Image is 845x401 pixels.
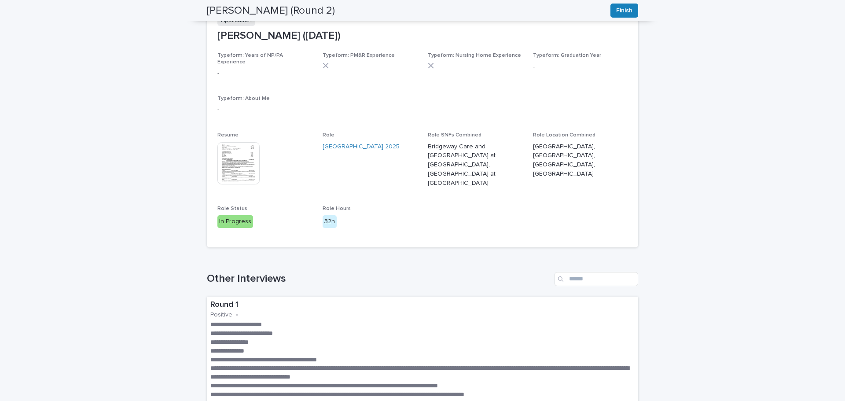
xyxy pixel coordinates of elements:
h1: Other Interviews [207,272,551,285]
p: [GEOGRAPHIC_DATA], [GEOGRAPHIC_DATA], [GEOGRAPHIC_DATA], [GEOGRAPHIC_DATA] [533,142,628,179]
p: [PERSON_NAME] ([DATE]) [217,29,628,42]
p: - [533,63,628,72]
p: • [236,311,238,319]
span: Role SNFs Combined [428,132,481,138]
span: Role [323,132,334,138]
span: Typeform: Years of NP/PA Experience [217,53,283,64]
span: Typeform: Graduation Year [533,53,601,58]
div: In Progress [217,215,253,228]
p: Bridgeway Care and [GEOGRAPHIC_DATA] at [GEOGRAPHIC_DATA], [GEOGRAPHIC_DATA] at [GEOGRAPHIC_DATA] [428,142,522,188]
a: [GEOGRAPHIC_DATA] 2025 [323,142,400,151]
p: Round 1 [210,300,635,310]
span: Finish [616,6,632,15]
span: Role Status [217,206,247,211]
input: Search [555,272,638,286]
div: 32h [323,215,337,228]
h2: [PERSON_NAME] (Round 2) [207,4,335,17]
p: Positive [210,311,232,319]
p: - [217,69,312,78]
span: Resume [217,132,239,138]
p: - [217,105,628,114]
span: Typeform: PM&R Experience [323,53,395,58]
button: Finish [610,4,638,18]
span: Role Hours [323,206,351,211]
span: Typeform: About Me [217,96,270,101]
span: Role Location Combined [533,132,595,138]
span: Typeform: Nursing Home Experience [428,53,521,58]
